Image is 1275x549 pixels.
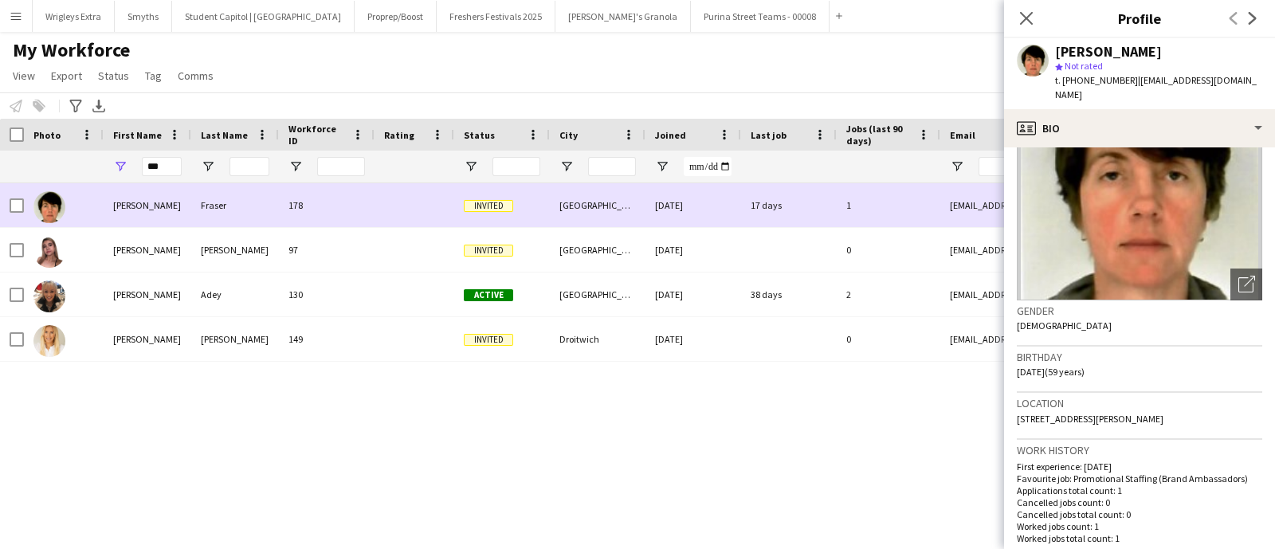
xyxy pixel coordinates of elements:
[1017,473,1262,484] p: Favourite job: Promotional Staffing (Brand Ambassadors)
[201,129,248,141] span: Last Name
[33,236,65,268] img: Jennifer Kennedy
[98,69,129,83] span: Status
[279,183,375,227] div: 178
[104,183,191,227] div: [PERSON_NAME]
[33,129,61,141] span: Photo
[1017,484,1262,496] p: Applications total count: 1
[1017,413,1163,425] span: [STREET_ADDRESS][PERSON_NAME]
[145,69,162,83] span: Tag
[191,183,279,227] div: Fraser
[1065,60,1103,72] span: Not rated
[464,200,513,212] span: Invited
[837,317,940,361] div: 0
[550,273,645,316] div: [GEOGRAPHIC_DATA]
[979,157,1249,176] input: Email Filter Input
[588,157,636,176] input: City Filter Input
[1055,45,1162,59] div: [PERSON_NAME]
[464,129,495,141] span: Status
[437,1,555,32] button: Freshers Festivals 2025
[288,159,303,174] button: Open Filter Menu
[104,273,191,316] div: [PERSON_NAME]
[645,183,741,227] div: [DATE]
[1017,520,1262,532] p: Worked jobs count: 1
[288,123,346,147] span: Workforce ID
[1017,350,1262,364] h3: Birthday
[171,65,220,86] a: Comms
[384,129,414,141] span: Rating
[655,129,686,141] span: Joined
[142,157,182,176] input: First Name Filter Input
[191,273,279,316] div: Adey
[279,228,375,272] div: 97
[1017,396,1262,410] h3: Location
[33,191,65,223] img: Jennie Fraser
[645,317,741,361] div: [DATE]
[1004,8,1275,29] h3: Profile
[172,1,355,32] button: Student Capitol | [GEOGRAPHIC_DATA]
[837,228,940,272] div: 0
[846,123,912,147] span: Jobs (last 90 days)
[104,317,191,361] div: [PERSON_NAME]
[691,1,830,32] button: Purina Street Teams - 00008
[1055,74,1138,86] span: t. [PHONE_NUMBER]
[191,317,279,361] div: [PERSON_NAME]
[655,159,669,174] button: Open Filter Menu
[741,273,837,316] div: 38 days
[950,129,975,141] span: Email
[1017,366,1085,378] span: [DATE] (59 years)
[139,65,168,86] a: Tag
[684,157,732,176] input: Joined Filter Input
[33,325,65,357] img: Jenny Scott
[317,157,365,176] input: Workforce ID Filter Input
[464,245,513,257] span: Invited
[1017,508,1262,520] p: Cancelled jobs total count: 0
[1004,109,1275,147] div: Bio
[940,273,1259,316] div: [EMAIL_ADDRESS][DOMAIN_NAME]
[550,228,645,272] div: [GEOGRAPHIC_DATA]
[6,65,41,86] a: View
[1230,269,1262,300] div: Open photos pop-in
[113,129,162,141] span: First Name
[464,334,513,346] span: Invited
[1017,496,1262,508] p: Cancelled jobs count: 0
[940,228,1259,272] div: [EMAIL_ADDRESS][DOMAIN_NAME]
[559,159,574,174] button: Open Filter Menu
[1017,61,1262,300] img: Crew avatar or photo
[550,183,645,227] div: [GEOGRAPHIC_DATA]
[92,65,135,86] a: Status
[1017,443,1262,457] h3: Work history
[1017,532,1262,544] p: Worked jobs total count: 1
[1055,74,1257,100] span: | [EMAIL_ADDRESS][DOMAIN_NAME]
[115,1,172,32] button: Smyths
[201,159,215,174] button: Open Filter Menu
[741,183,837,227] div: 17 days
[104,228,191,272] div: [PERSON_NAME]
[191,228,279,272] div: [PERSON_NAME]
[1017,320,1112,331] span: [DEMOGRAPHIC_DATA]
[89,96,108,116] app-action-btn: Export XLSX
[559,129,578,141] span: City
[1017,304,1262,318] h3: Gender
[45,65,88,86] a: Export
[66,96,85,116] app-action-btn: Advanced filters
[229,157,269,176] input: Last Name Filter Input
[51,69,82,83] span: Export
[13,69,35,83] span: View
[837,183,940,227] div: 1
[178,69,214,83] span: Comms
[837,273,940,316] div: 2
[940,183,1259,227] div: [EMAIL_ADDRESS][DOMAIN_NAME]
[33,280,65,312] img: Jenny Adey
[645,273,741,316] div: [DATE]
[645,228,741,272] div: [DATE]
[492,157,540,176] input: Status Filter Input
[464,289,513,301] span: Active
[355,1,437,32] button: Proprep/Boost
[940,317,1259,361] div: [EMAIL_ADDRESS][DOMAIN_NAME]
[555,1,691,32] button: [PERSON_NAME]'s Granola
[113,159,127,174] button: Open Filter Menu
[464,159,478,174] button: Open Filter Menu
[279,317,375,361] div: 149
[1017,461,1262,473] p: First experience: [DATE]
[33,1,115,32] button: Wrigleys Extra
